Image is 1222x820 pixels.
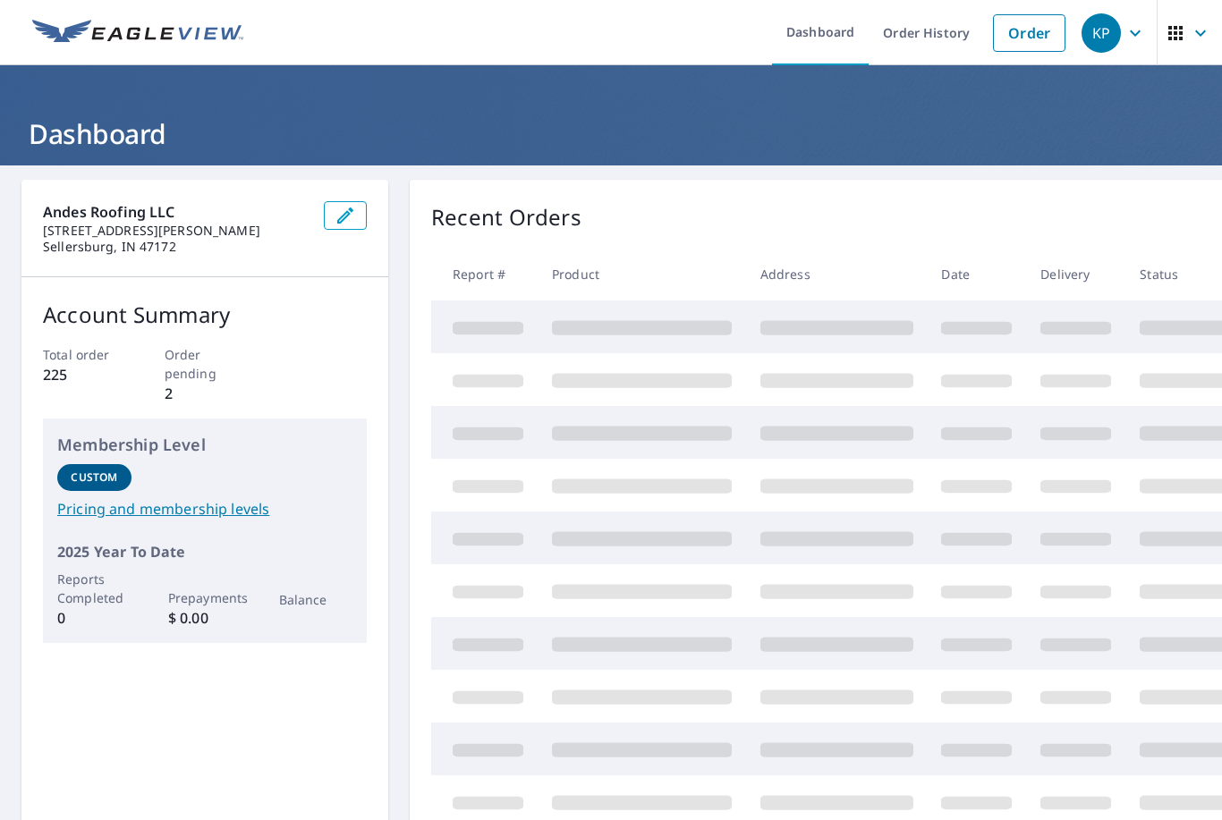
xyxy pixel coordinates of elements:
[993,14,1065,52] a: Order
[57,433,352,457] p: Membership Level
[71,469,117,486] p: Custom
[165,383,246,404] p: 2
[43,299,367,331] p: Account Summary
[431,201,581,233] p: Recent Orders
[168,588,242,607] p: Prepayments
[431,248,538,300] th: Report #
[57,498,352,520] a: Pricing and membership levels
[32,20,243,46] img: EV Logo
[279,590,353,609] p: Balance
[43,239,310,255] p: Sellersburg, IN 47172
[57,570,132,607] p: Reports Completed
[43,345,124,364] p: Total order
[21,115,1201,152] h1: Dashboard
[43,201,310,223] p: Andes Roofing LLC
[43,223,310,239] p: [STREET_ADDRESS][PERSON_NAME]
[1026,248,1125,300] th: Delivery
[43,364,124,385] p: 225
[746,248,928,300] th: Address
[1082,13,1121,53] div: KP
[57,607,132,629] p: 0
[57,541,352,562] p: 2025 Year To Date
[165,345,246,383] p: Order pending
[927,248,1026,300] th: Date
[168,607,242,629] p: $ 0.00
[538,248,746,300] th: Product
